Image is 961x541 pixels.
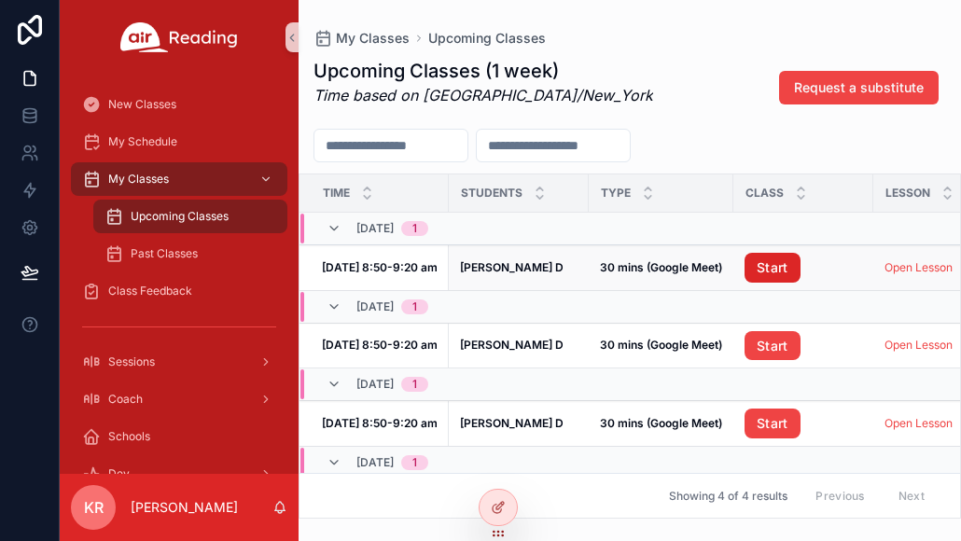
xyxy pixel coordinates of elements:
a: [DATE] 8:50-9:20 am [322,338,438,353]
a: Start [745,331,801,361]
span: Time [323,186,350,201]
span: Coach [108,392,143,407]
a: Schools [71,420,287,453]
span: Showing 4 of 4 results [669,489,787,504]
div: 1 [412,221,417,236]
em: Time based on [GEOGRAPHIC_DATA]/New_York [313,86,653,104]
span: Sessions [108,354,155,369]
a: Start [745,253,801,283]
a: 30 mins (Google Meet) [600,338,722,353]
span: Request a substitute [794,78,924,97]
div: 1 [412,377,417,392]
strong: [DATE] 8:50-9:20 am [322,416,438,430]
a: [PERSON_NAME] D [460,338,578,353]
a: Upcoming Classes [93,200,287,233]
a: 30 mins (Google Meet) [600,416,722,431]
h1: Upcoming Classes (1 week) [313,58,653,84]
strong: [PERSON_NAME] D [460,416,564,430]
a: 30 mins (Google Meet) [600,260,722,275]
strong: [DATE] 8:50-9:20 am [322,338,438,352]
span: Class [745,186,784,201]
span: Schools [108,429,150,444]
a: Past Classes [93,237,287,270]
a: New Classes [71,88,287,121]
p: [PERSON_NAME] [131,498,238,517]
span: [DATE] [356,299,394,314]
span: My Schedule [108,134,177,149]
a: My Classes [313,29,410,48]
div: scrollable content [60,75,299,474]
strong: 30 mins (Google Meet) [600,338,722,352]
span: Students [461,186,522,201]
img: App logo [120,22,238,52]
span: Past Classes [131,246,198,261]
strong: 30 mins (Google Meet) [600,416,722,430]
a: Class Feedback [71,274,287,308]
button: Request a substitute [779,71,939,104]
a: Open Lesson [884,338,953,352]
a: Dev [71,457,287,491]
a: My Classes [71,162,287,196]
a: Coach [71,382,287,416]
a: My Schedule [71,125,287,159]
span: Upcoming Classes [131,209,229,224]
strong: [PERSON_NAME] D [460,260,564,274]
span: [DATE] [356,377,394,392]
span: My Classes [108,172,169,187]
span: KR [84,496,104,519]
a: Start [745,409,862,438]
div: 1 [412,455,417,470]
a: Sessions [71,345,287,379]
span: [DATE] [356,455,394,470]
span: Lesson [885,186,930,201]
a: Start [745,331,862,361]
a: Upcoming Classes [428,29,546,48]
span: My Classes [336,29,410,48]
div: 1 [412,299,417,314]
strong: [PERSON_NAME] D [460,338,564,352]
a: [PERSON_NAME] D [460,260,578,275]
a: [PERSON_NAME] D [460,416,578,431]
a: [DATE] 8:50-9:20 am [322,260,438,275]
span: Type [601,186,631,201]
span: Class Feedback [108,284,192,298]
span: New Classes [108,97,176,112]
a: Open Lesson [884,260,953,274]
span: Dev [108,466,130,481]
span: [DATE] [356,221,394,236]
a: Start [745,409,801,438]
strong: 30 mins (Google Meet) [600,260,722,274]
a: Open Lesson [884,416,953,430]
a: Start [745,253,862,283]
a: [DATE] 8:50-9:20 am [322,416,438,431]
strong: [DATE] 8:50-9:20 am [322,260,438,274]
